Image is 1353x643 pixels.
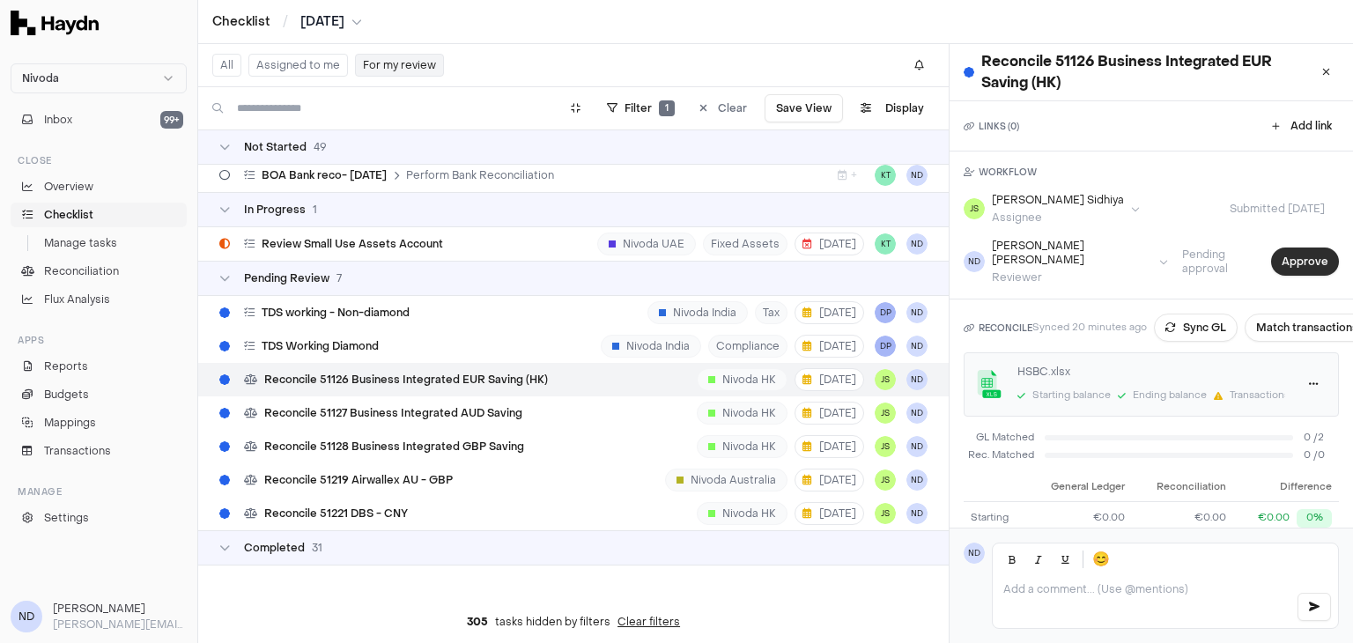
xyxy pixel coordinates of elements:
button: 😊 [1089,547,1113,572]
div: Reviewer [992,270,1151,285]
h3: RECONCILE [964,321,1032,335]
button: Nivoda [11,63,187,93]
p: [PERSON_NAME][EMAIL_ADDRESS][DOMAIN_NAME] [53,617,187,632]
button: JS [875,403,896,424]
th: Difference [1233,474,1339,502]
p: Synced 20 minutes ago [1032,321,1147,336]
span: Overview [44,179,93,195]
button: Underline (Ctrl+U) [1053,547,1077,572]
span: 1 [313,203,317,217]
span: Settings [44,510,89,526]
button: All [212,54,241,77]
button: JS[PERSON_NAME] SidhiyaAssignee [964,193,1140,225]
button: [DATE] [795,301,864,324]
button: ND[PERSON_NAME] [PERSON_NAME]Reviewer [964,239,1167,285]
span: DP [875,302,896,323]
span: Reconcile 51219 Airwallex AU - GBP [264,473,453,487]
span: Flux Analysis [44,292,110,307]
span: Filter [625,101,652,115]
div: [PERSON_NAME] Sidhiya [992,193,1124,207]
div: tasks hidden by filters [198,601,949,643]
button: ND [906,469,928,491]
button: ND [906,336,928,357]
th: General Ledger [1026,474,1132,502]
div: Nivoda UAE [597,233,696,255]
button: ND [906,369,928,390]
div: [PERSON_NAME] [PERSON_NAME] [992,239,1151,267]
span: Pending approval [1168,248,1264,276]
button: Clear [689,94,758,122]
h1: Reconcile 51126 Business Integrated EUR Saving (HK) [981,51,1313,93]
span: ND [906,436,928,457]
button: KT [875,233,896,255]
span: ND [906,165,928,186]
button: Sync GL [1154,314,1238,342]
button: JS [875,436,896,457]
span: Tax [755,301,787,324]
div: Nivoda HK [697,502,787,525]
span: Manage tasks [44,235,117,251]
button: [DATE] [795,469,864,491]
span: 7 [336,271,342,285]
span: Reconcile 51126 Business Integrated EUR Saving (HK) [264,373,548,387]
button: JS [875,469,896,491]
span: [DATE] [802,406,856,420]
span: Submitted [DATE] [1216,202,1339,216]
span: Fixed Assets [703,233,787,255]
a: Settings [11,506,187,530]
span: Nivoda [22,71,59,85]
button: For my review [355,54,444,77]
span: Reconcile 51221 DBS - CNY [264,506,408,521]
span: ND [11,601,42,632]
span: 49 [314,140,327,154]
div: Ending balance [1133,388,1207,403]
div: Starting balance [1032,388,1111,403]
span: ND [964,251,985,272]
button: JS [875,369,896,390]
button: Assigned to me [248,54,348,77]
span: [DATE] [802,373,856,387]
button: KT [875,165,896,186]
a: Reconciliation [11,259,187,284]
div: Transactions [1230,388,1290,403]
button: ND [906,233,928,255]
div: Nivoda India [647,301,748,324]
span: ND [906,403,928,424]
span: BOA Bank reco- [DATE] [262,168,387,182]
button: Add link [1265,115,1339,137]
span: [DATE] [802,306,856,320]
span: Compliance [708,335,787,358]
span: Reports [44,358,88,374]
span: Completed [244,541,305,555]
span: ND [906,302,928,323]
div: Nivoda HK [697,402,787,425]
button: [DATE] [300,13,362,31]
span: Mappings [44,415,96,431]
button: [DATE] [795,435,864,458]
div: Nivoda India [601,335,701,358]
img: application/vnd.openxmlformats-officedocument.spreadsheetml.sheet [975,370,1003,398]
span: JS [875,503,896,524]
button: €0.00 [1139,511,1225,526]
span: 31 [312,541,322,555]
div: Rec. Matched [964,448,1034,463]
a: Transactions [11,439,187,463]
a: Overview [11,174,187,199]
span: Inbox [44,112,72,128]
h3: LINKS ( 0 ) [964,120,1019,133]
span: Transactions [44,443,111,459]
th: Reconciliation [1132,474,1232,502]
span: [DATE] [802,339,856,353]
a: Checklist [11,203,187,227]
span: 0 / 0 [1304,448,1339,463]
div: Assignee [992,211,1124,225]
button: Bold (Ctrl+B) [1000,547,1024,572]
span: Review Small Use Assets Account [262,237,443,251]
